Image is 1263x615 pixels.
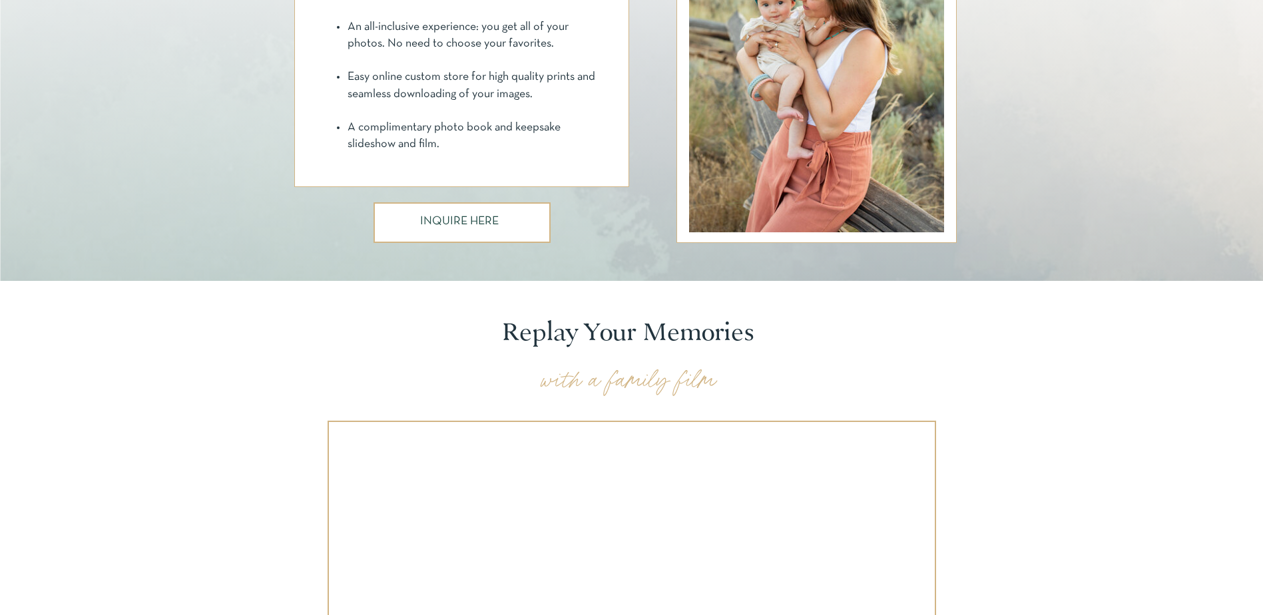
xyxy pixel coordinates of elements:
[347,69,605,102] li: Easy online custom store for high quality prints and seamless downloading of your images.
[347,119,605,152] li: A complimentary photo book and keepsake slideshow and film.
[541,363,723,393] p: with a family film
[420,216,503,230] a: INQUIRE HERE
[502,317,758,347] p: Replay Your Memories
[347,19,605,52] li: An all-inclusive experience: you get all of your photos. No need to choose your favorites.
